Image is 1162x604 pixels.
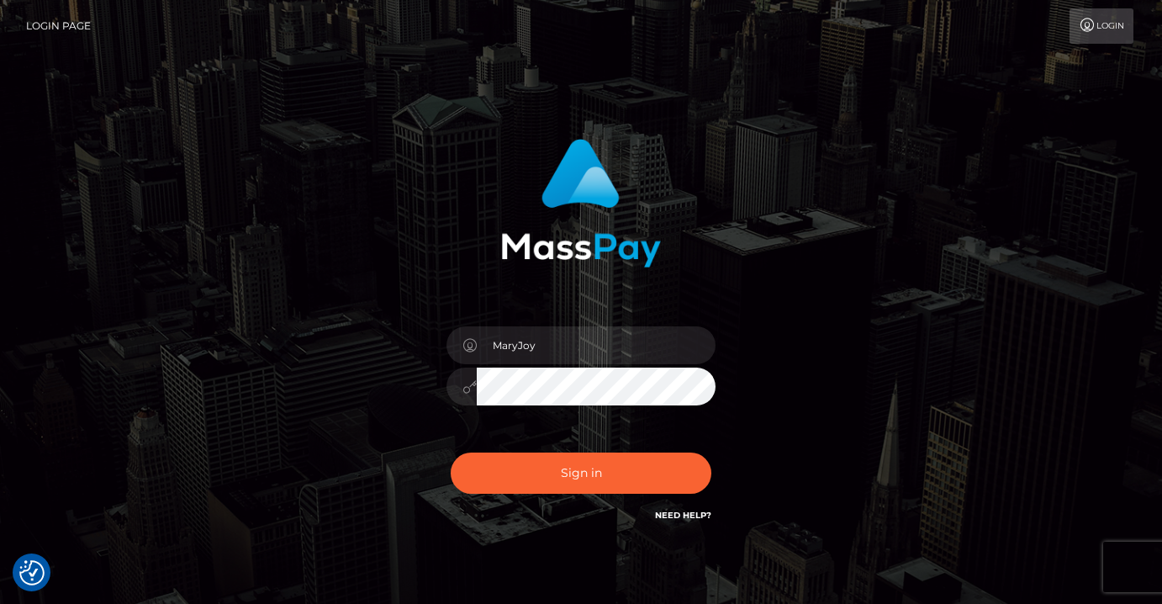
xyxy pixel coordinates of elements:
[1070,8,1133,44] a: Login
[501,139,661,268] img: MassPay Login
[19,560,45,585] button: Consent Preferences
[451,453,711,494] button: Sign in
[655,510,711,521] a: Need Help?
[477,326,716,364] input: Username...
[19,560,45,585] img: Revisit consent button
[26,8,91,44] a: Login Page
